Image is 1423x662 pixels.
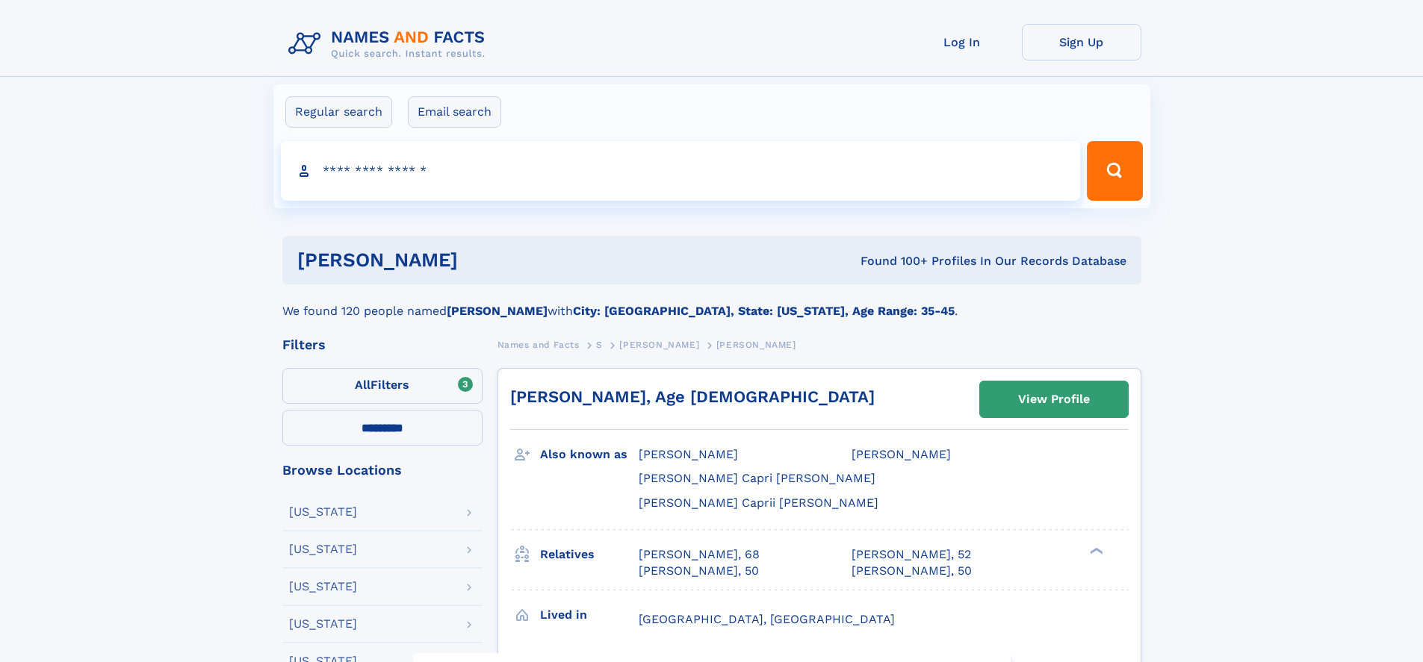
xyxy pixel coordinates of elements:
button: Search Button [1087,141,1142,201]
a: Log In [902,24,1022,60]
img: Logo Names and Facts [282,24,497,64]
a: [PERSON_NAME], 50 [639,563,759,579]
h3: Lived in [540,602,639,628]
div: Filters [282,338,483,352]
div: [US_STATE] [289,581,357,593]
a: [PERSON_NAME], Age [DEMOGRAPHIC_DATA] [510,387,875,406]
div: View Profile [1018,382,1090,416]
h3: Also known as [540,442,639,467]
div: Found 100+ Profiles In Our Records Database [659,253,1126,269]
a: Names and Facts [497,335,580,354]
a: S [596,335,603,354]
span: S [596,340,603,350]
span: All [355,378,371,392]
div: [US_STATE] [289,506,357,518]
span: [PERSON_NAME] [639,447,738,461]
a: [PERSON_NAME] [619,335,699,354]
span: [PERSON_NAME] Caprii [PERSON_NAME] [639,496,878,510]
div: We found 120 people named with . [282,284,1141,320]
a: View Profile [980,381,1128,417]
span: [PERSON_NAME] [716,340,796,350]
label: Filters [282,368,483,404]
div: [US_STATE] [289,543,357,555]
label: Email search [408,96,501,128]
span: [GEOGRAPHIC_DATA], [GEOGRAPHIC_DATA] [639,612,895,626]
span: [PERSON_NAME] [619,340,699,350]
b: [PERSON_NAME] [447,304,548,318]
h1: [PERSON_NAME] [297,251,660,269]
span: [PERSON_NAME] Capri [PERSON_NAME] [639,471,875,485]
a: Sign Up [1022,24,1141,60]
a: [PERSON_NAME], 50 [852,563,972,579]
input: search input [281,141,1081,201]
span: [PERSON_NAME] [852,447,951,461]
h3: Relatives [540,542,639,567]
div: ❯ [1086,546,1104,555]
a: [PERSON_NAME], 68 [639,546,760,563]
div: [US_STATE] [289,618,357,630]
a: [PERSON_NAME], 52 [852,546,971,563]
label: Regular search [285,96,392,128]
div: Browse Locations [282,463,483,477]
b: City: [GEOGRAPHIC_DATA], State: [US_STATE], Age Range: 35-45 [573,304,955,318]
